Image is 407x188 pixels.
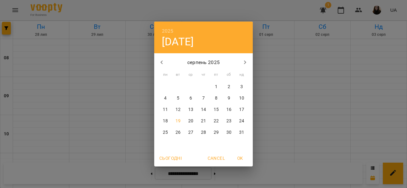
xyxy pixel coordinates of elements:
[201,118,206,124] p: 21
[198,127,209,138] button: 28
[198,115,209,127] button: 21
[236,115,247,127] button: 24
[160,93,171,104] button: 4
[240,84,243,90] p: 3
[172,72,184,78] span: вт
[160,104,171,115] button: 11
[223,93,235,104] button: 9
[172,93,184,104] button: 5
[163,129,168,136] p: 25
[160,127,171,138] button: 25
[185,72,197,78] span: ср
[228,84,230,90] p: 2
[162,27,174,36] button: 2025
[185,127,197,138] button: 27
[226,129,231,136] p: 30
[223,104,235,115] button: 16
[172,104,184,115] button: 12
[215,95,217,101] p: 8
[223,115,235,127] button: 23
[159,154,182,162] span: Сьогодні
[162,35,194,48] button: [DATE]
[239,129,244,136] p: 31
[160,72,171,78] span: пн
[185,104,197,115] button: 13
[205,152,227,164] button: Cancel
[188,129,193,136] p: 27
[239,107,244,113] p: 17
[176,118,181,124] p: 19
[185,93,197,104] button: 6
[236,93,247,104] button: 10
[208,154,225,162] span: Cancel
[202,95,205,101] p: 7
[164,95,167,101] p: 4
[188,118,193,124] p: 20
[236,104,247,115] button: 17
[172,115,184,127] button: 19
[210,127,222,138] button: 29
[201,129,206,136] p: 28
[223,127,235,138] button: 30
[226,107,231,113] p: 16
[215,84,217,90] p: 1
[172,127,184,138] button: 26
[185,115,197,127] button: 20
[214,118,219,124] p: 22
[236,127,247,138] button: 31
[236,72,247,78] span: нд
[228,95,230,101] p: 9
[223,72,235,78] span: сб
[239,118,244,124] p: 24
[190,95,192,101] p: 6
[210,81,222,93] button: 1
[201,107,206,113] p: 14
[198,104,209,115] button: 14
[169,59,238,66] p: серпень 2025
[214,107,219,113] p: 15
[214,129,219,136] p: 29
[223,81,235,93] button: 2
[177,95,179,101] p: 5
[236,81,247,93] button: 3
[226,118,231,124] p: 23
[232,154,248,162] span: OK
[210,115,222,127] button: 22
[239,95,244,101] p: 10
[163,107,168,113] p: 11
[198,93,209,104] button: 7
[160,115,171,127] button: 18
[188,107,193,113] p: 13
[210,72,222,78] span: пт
[198,72,209,78] span: чт
[230,152,250,164] button: OK
[163,118,168,124] p: 18
[157,152,184,164] button: Сьогодні
[210,93,222,104] button: 8
[210,104,222,115] button: 15
[176,129,181,136] p: 26
[176,107,181,113] p: 12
